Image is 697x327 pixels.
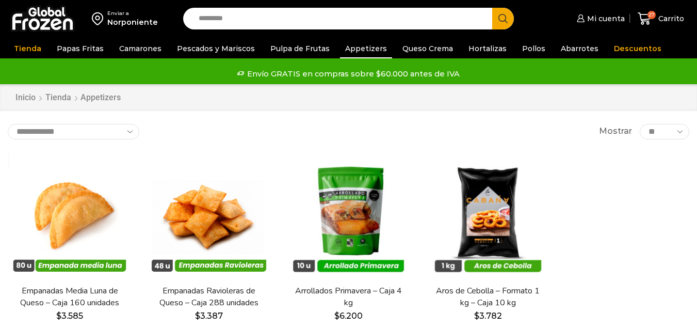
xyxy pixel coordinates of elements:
[15,92,36,104] a: Inicio
[153,285,265,309] a: Empanadas Ravioleras de Queso – Caja 288 unidades
[265,39,335,58] a: Pulpa de Frutas
[609,39,667,58] a: Descuentos
[52,39,109,58] a: Papas Fritas
[585,13,625,24] span: Mi cuenta
[656,13,684,24] span: Carrito
[56,311,61,321] span: $
[92,10,107,27] img: address-field-icon.svg
[474,311,502,321] bdi: 3.782
[334,311,363,321] bdi: 6.200
[432,285,544,309] a: Aros de Cebolla – Formato 1 kg – Caja 10 kg
[556,39,604,58] a: Abarrotes
[635,7,687,31] a: 27 Carrito
[172,39,260,58] a: Pescados y Mariscos
[574,8,625,29] a: Mi cuenta
[195,311,223,321] bdi: 3.387
[474,311,479,321] span: $
[293,285,404,309] a: Arrollados Primavera – Caja 4 kg
[647,11,656,19] span: 27
[9,39,46,58] a: Tienda
[107,17,158,27] div: Norponiente
[599,126,632,137] span: Mostrar
[517,39,550,58] a: Pollos
[463,39,512,58] a: Hortalizas
[340,39,392,58] a: Appetizers
[114,39,167,58] a: Camarones
[15,92,121,104] nav: Breadcrumb
[195,311,200,321] span: $
[56,311,83,321] bdi: 3.585
[14,285,125,309] a: Empanadas Media Luna de Queso – Caja 160 unidades
[45,92,72,104] a: Tienda
[397,39,458,58] a: Queso Crema
[80,92,121,102] h1: Appetizers
[8,124,139,139] select: Pedido de la tienda
[492,8,514,29] button: Search button
[107,10,158,17] div: Enviar a
[334,311,339,321] span: $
